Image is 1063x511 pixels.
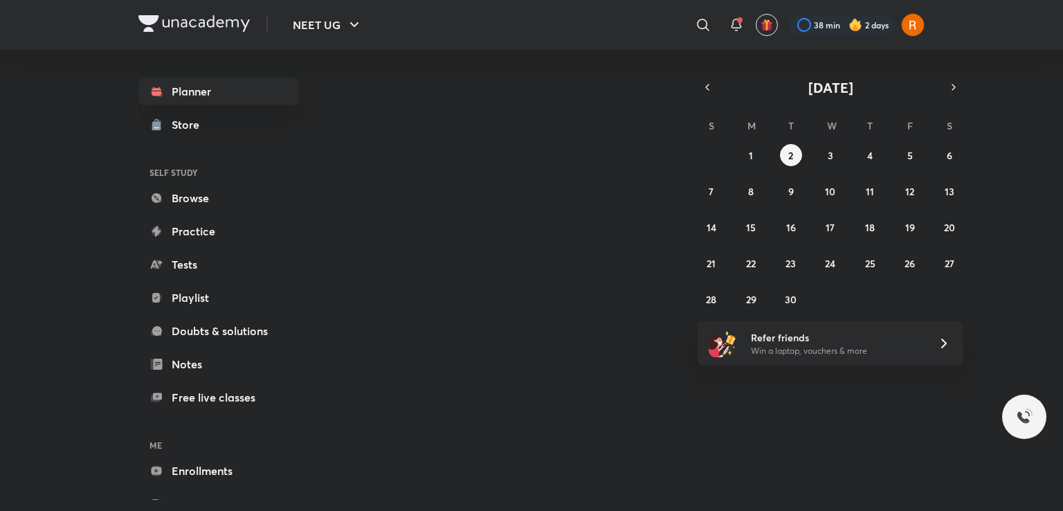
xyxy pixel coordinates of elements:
abbr: September 3, 2025 [828,149,833,162]
abbr: Friday [907,119,913,132]
button: September 3, 2025 [819,144,842,166]
abbr: September 10, 2025 [825,185,835,198]
button: September 9, 2025 [780,180,802,202]
button: September 12, 2025 [899,180,921,202]
button: September 13, 2025 [938,180,961,202]
button: September 7, 2025 [700,180,723,202]
button: September 11, 2025 [859,180,881,202]
abbr: September 23, 2025 [785,257,796,270]
button: avatar [756,14,778,36]
button: September 16, 2025 [780,216,802,238]
abbr: September 13, 2025 [945,185,954,198]
abbr: Saturday [947,119,952,132]
h6: ME [138,433,299,457]
button: NEET UG [284,11,371,39]
button: September 28, 2025 [700,288,723,310]
h6: SELF STUDY [138,161,299,184]
img: ttu [1016,409,1033,425]
button: September 22, 2025 [740,252,762,274]
abbr: September 30, 2025 [785,293,797,306]
abbr: September 12, 2025 [905,185,914,198]
button: September 24, 2025 [819,252,842,274]
abbr: September 8, 2025 [748,185,754,198]
abbr: Sunday [709,119,714,132]
button: September 6, 2025 [938,144,961,166]
button: September 25, 2025 [859,252,881,274]
span: [DATE] [808,78,853,97]
button: September 18, 2025 [859,216,881,238]
abbr: September 17, 2025 [826,221,835,234]
a: Playlist [138,284,299,312]
abbr: September 2, 2025 [788,149,793,162]
button: September 23, 2025 [780,252,802,274]
button: September 27, 2025 [938,252,961,274]
abbr: September 14, 2025 [707,221,716,234]
abbr: September 20, 2025 [944,221,955,234]
button: September 29, 2025 [740,288,762,310]
a: Doubts & solutions [138,317,299,345]
abbr: Tuesday [788,119,794,132]
abbr: Monday [747,119,756,132]
abbr: September 19, 2025 [905,221,915,234]
button: September 26, 2025 [899,252,921,274]
abbr: September 22, 2025 [746,257,756,270]
a: Planner [138,78,299,105]
button: September 1, 2025 [740,144,762,166]
a: Tests [138,251,299,278]
button: September 15, 2025 [740,216,762,238]
button: September 19, 2025 [899,216,921,238]
button: September 2, 2025 [780,144,802,166]
button: September 20, 2025 [938,216,961,238]
abbr: September 27, 2025 [945,257,954,270]
abbr: September 28, 2025 [706,293,716,306]
abbr: September 24, 2025 [825,257,835,270]
abbr: September 25, 2025 [865,257,875,270]
abbr: September 9, 2025 [788,185,794,198]
a: Notes [138,350,299,378]
abbr: September 29, 2025 [746,293,756,306]
button: [DATE] [717,78,944,97]
a: Free live classes [138,384,299,411]
button: September 8, 2025 [740,180,762,202]
abbr: September 15, 2025 [746,221,756,234]
a: Browse [138,184,299,212]
img: Aliya Fatima [901,13,925,37]
img: streak [848,18,862,32]
div: Store [172,116,208,133]
abbr: September 4, 2025 [867,149,873,162]
abbr: Wednesday [827,119,837,132]
abbr: September 11, 2025 [866,185,874,198]
img: Company Logo [138,15,250,32]
button: September 21, 2025 [700,252,723,274]
img: avatar [761,19,773,31]
abbr: September 7, 2025 [709,185,714,198]
abbr: September 6, 2025 [947,149,952,162]
abbr: September 5, 2025 [907,149,913,162]
button: September 14, 2025 [700,216,723,238]
button: September 5, 2025 [899,144,921,166]
h6: Refer friends [751,330,921,345]
abbr: September 18, 2025 [865,221,875,234]
abbr: September 21, 2025 [707,257,716,270]
abbr: September 26, 2025 [905,257,915,270]
button: September 4, 2025 [859,144,881,166]
a: Store [138,111,299,138]
abbr: Thursday [867,119,873,132]
a: Enrollments [138,457,299,485]
img: referral [709,330,736,357]
button: September 17, 2025 [819,216,842,238]
abbr: September 16, 2025 [786,221,796,234]
a: Practice [138,217,299,245]
p: Win a laptop, vouchers & more [751,345,921,357]
abbr: September 1, 2025 [749,149,753,162]
button: September 10, 2025 [819,180,842,202]
a: Company Logo [138,15,250,35]
button: September 30, 2025 [780,288,802,310]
